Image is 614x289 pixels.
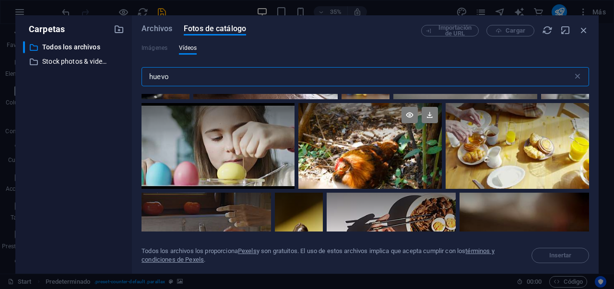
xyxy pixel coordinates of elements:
[542,25,553,35] i: Volver a cargar
[23,23,65,35] p: Carpetas
[142,67,573,86] input: Buscar
[23,41,25,53] div: ​
[579,25,589,35] i: Cerrar
[142,23,172,35] span: Archivos
[184,23,246,35] span: Fotos de catálogo
[23,56,107,68] div: Stock photos & videos
[114,24,124,35] i: Crear carpeta
[560,25,571,35] i: Minimizar
[142,247,520,264] div: Todos los archivos los proporciona y son gratuitos. El uso de estos archivos implica que acepta c...
[42,56,106,67] p: Stock photos & videos
[531,248,589,263] span: Selecciona primero un archivo
[23,56,124,68] div: Stock photos & videos
[142,247,495,263] a: términos y condiciones de Pexels
[42,42,106,53] p: Todos los archivos
[238,247,257,254] a: Pexels
[179,42,197,54] span: Vídeos
[142,42,167,54] span: Este tipo de archivo no es soportado por este elemento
